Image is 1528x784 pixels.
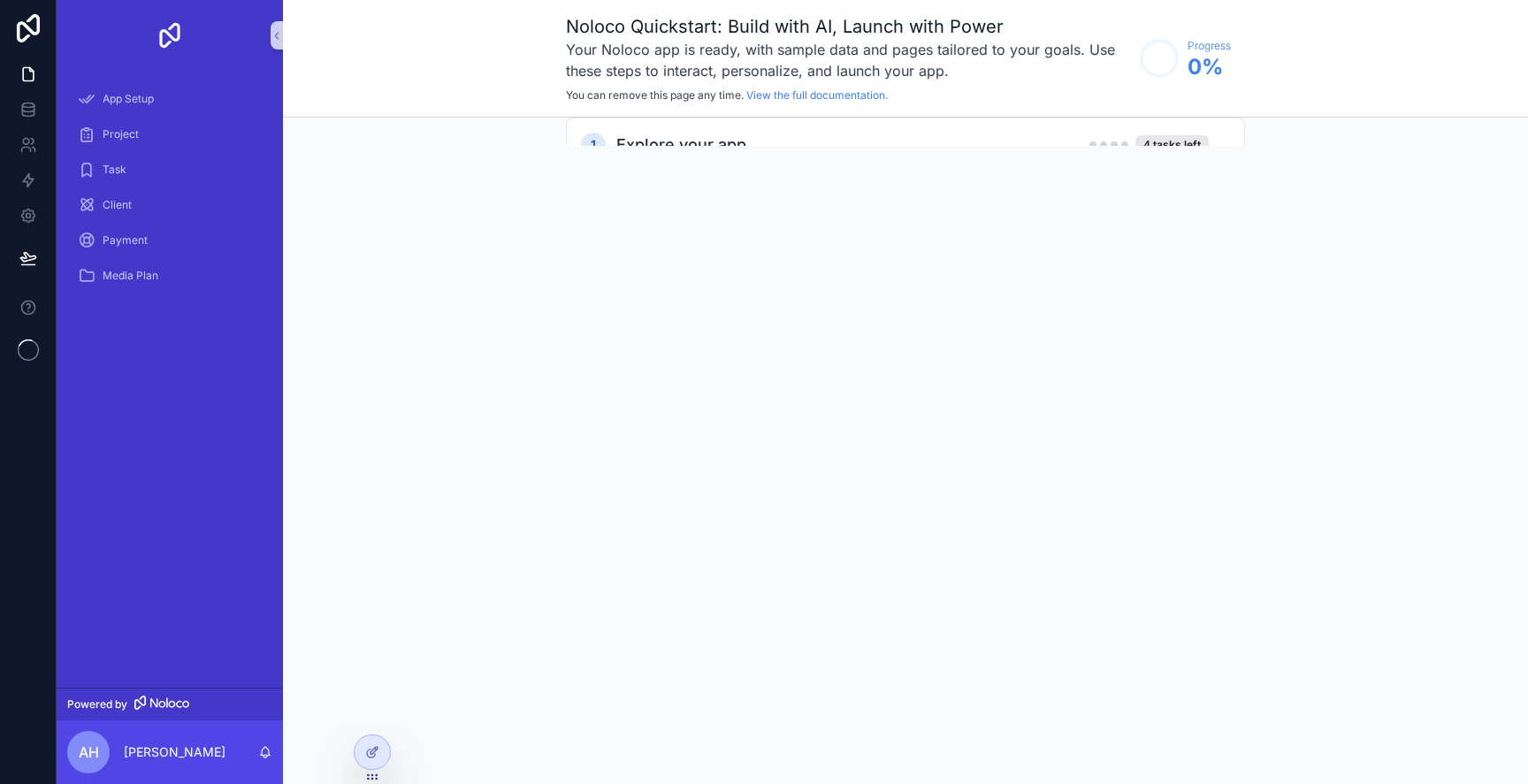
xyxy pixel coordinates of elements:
[566,39,1131,81] h3: Your Noloco app is ready, with sample data and pages tailored to your goals. Use these steps to i...
[57,688,283,720] a: Powered by
[67,118,272,150] a: Project
[746,88,888,102] a: View the full documentation.
[67,697,127,712] span: Powered by
[103,92,154,106] span: App Setup
[103,233,148,247] span: Payment
[103,269,158,283] span: Media Plan
[156,21,184,49] img: App logo
[67,260,272,292] a: Media Plan
[1188,39,1231,53] span: Progress
[124,743,225,761] p: [PERSON_NAME]
[67,189,272,221] a: Client
[566,14,1131,39] h1: Noloco Quickstart: Build with AI, Launch with Power
[1188,53,1231,81] span: 0 %
[103,127,139,141] span: Project
[67,83,272,115] a: App Setup
[79,742,99,763] span: AH
[67,225,272,256] a: Payment
[67,154,272,186] a: Task
[566,88,744,102] span: You can remove this page any time.
[103,163,126,177] span: Task
[57,71,283,315] div: scrollable content
[103,198,132,212] span: Client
